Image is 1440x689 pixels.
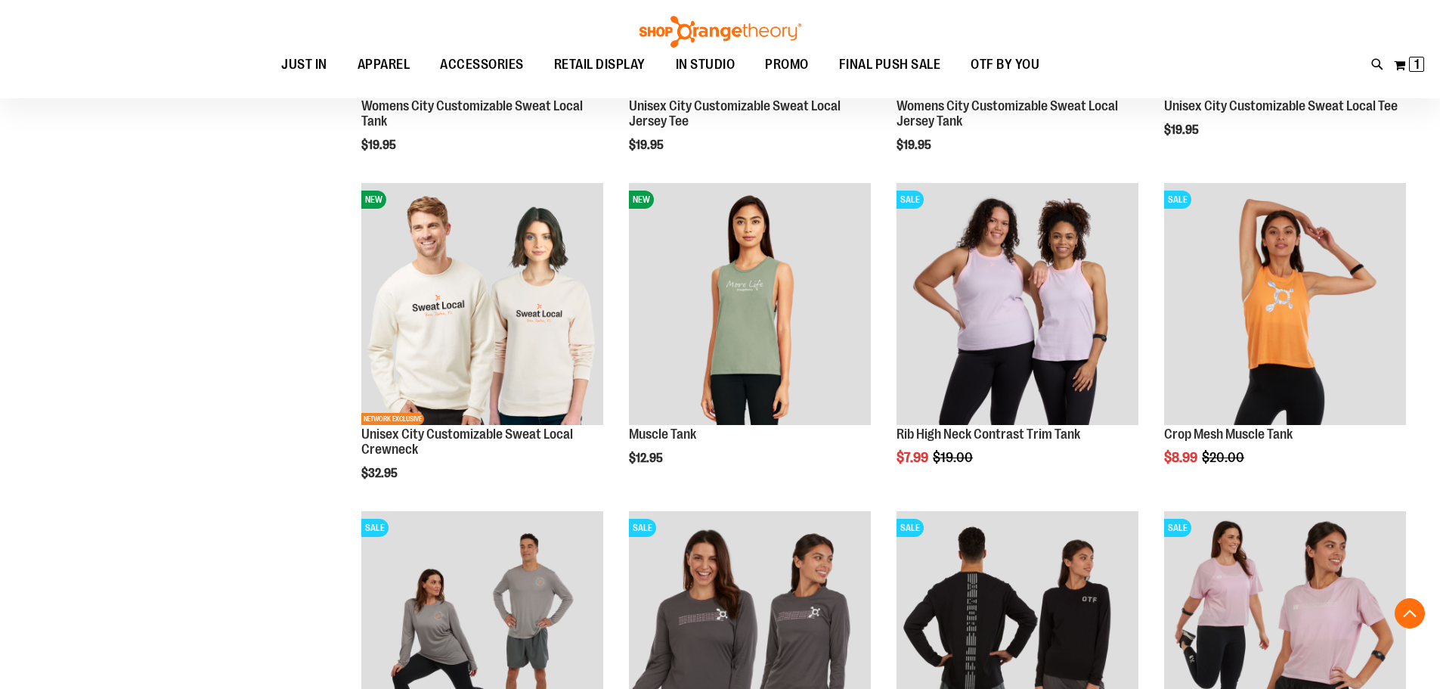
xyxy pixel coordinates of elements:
[629,183,871,425] img: Muscle Tank
[1164,183,1406,425] img: Crop Mesh Muscle Tank primary image
[266,48,342,82] a: JUST IN
[629,452,665,465] span: $12.95
[897,138,934,152] span: $19.95
[629,519,656,537] span: SALE
[629,98,841,129] a: Unisex City Customizable Sweat Local Jersey Tee
[897,183,1138,425] img: Rib Tank w/ Contrast Binding primary image
[1164,183,1406,427] a: Crop Mesh Muscle Tank primary imageSALE
[539,48,661,82] a: RETAIL DISPLAY
[1157,175,1414,504] div: product
[1202,450,1246,465] span: $20.00
[361,427,573,457] a: Unisex City Customizable Sweat Local Crewneck
[1414,57,1420,72] span: 1
[342,48,426,82] a: APPAREL
[358,48,410,82] span: APPAREL
[1164,450,1200,465] span: $8.99
[621,175,878,504] div: product
[933,450,975,465] span: $19.00
[637,16,804,48] img: Shop Orangetheory
[839,48,941,82] span: FINAL PUSH SALE
[1164,191,1191,209] span: SALE
[1395,598,1425,628] button: Back To Top
[955,48,1054,82] a: OTF BY YOU
[897,427,1080,442] a: Rib High Neck Contrast Trim Tank
[361,138,398,152] span: $19.95
[281,48,327,82] span: JUST IN
[629,183,871,427] a: Muscle TankNEW
[1164,98,1398,113] a: Unisex City Customizable Sweat Local Tee
[361,98,583,129] a: Womens City Customizable Sweat Local Tank
[661,48,751,82] a: IN STUDIO
[361,191,386,209] span: NEW
[971,48,1039,82] span: OTF BY YOU
[897,450,931,465] span: $7.99
[361,413,424,425] span: NETWORK EXCLUSIVE
[889,175,1146,504] div: product
[629,191,654,209] span: NEW
[361,467,400,480] span: $32.95
[554,48,646,82] span: RETAIL DISPLAY
[750,48,824,82] a: PROMO
[897,183,1138,427] a: Rib Tank w/ Contrast Binding primary imageSALE
[824,48,956,82] a: FINAL PUSH SALE
[897,98,1118,129] a: Womens City Customizable Sweat Local Jersey Tank
[629,138,666,152] span: $19.95
[425,48,539,82] a: ACCESSORIES
[629,427,696,442] a: Muscle Tank
[354,175,611,518] div: product
[676,48,735,82] span: IN STUDIO
[1164,519,1191,537] span: SALE
[765,48,809,82] span: PROMO
[361,183,603,425] img: Image of Unisex City Customizable NuBlend Crewneck
[897,519,924,537] span: SALE
[1164,427,1293,442] a: Crop Mesh Muscle Tank
[361,519,389,537] span: SALE
[897,191,924,209] span: SALE
[1164,123,1201,137] span: $19.95
[440,48,524,82] span: ACCESSORIES
[361,183,603,427] a: Image of Unisex City Customizable NuBlend CrewneckNEWNETWORK EXCLUSIVE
